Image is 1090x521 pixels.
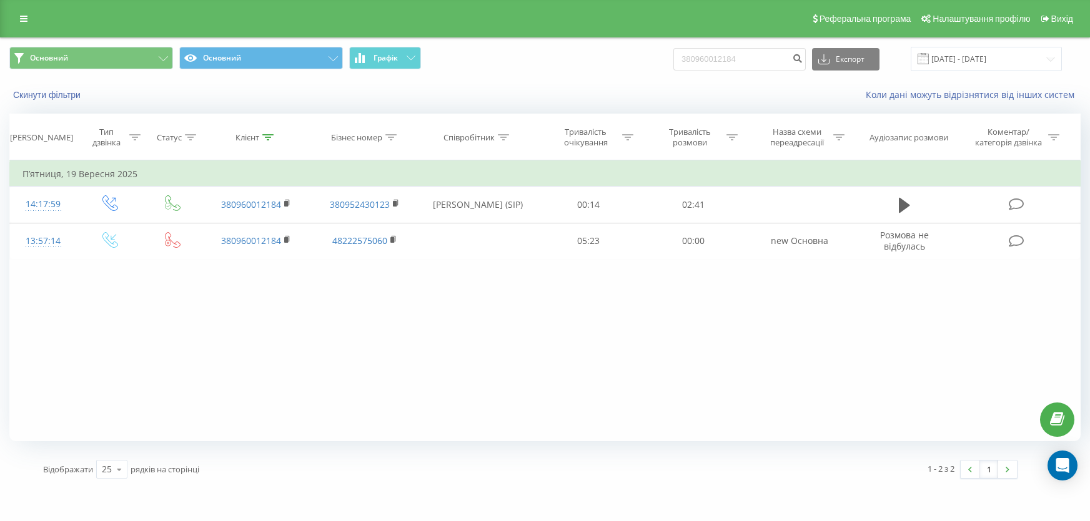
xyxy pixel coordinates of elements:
[1051,14,1073,24] span: Вихід
[443,132,495,143] div: Співробітник
[22,192,64,217] div: 14:17:59
[820,14,911,24] span: Реферальна програма
[131,464,199,475] span: рядків на сторінці
[235,132,259,143] div: Клієнт
[332,235,387,246] a: 48222575060
[1048,450,1078,480] div: Open Intercom Messenger
[349,47,421,69] button: Графік
[972,127,1045,148] div: Коментар/категорія дзвінка
[641,187,745,223] td: 02:41
[745,223,854,259] td: new Основна
[102,463,112,475] div: 25
[673,48,806,71] input: Пошук за номером
[331,132,382,143] div: Бізнес номер
[979,460,998,478] a: 1
[10,162,1081,187] td: П’ятниця, 19 Вересня 2025
[221,235,281,246] a: 380960012184
[656,127,723,148] div: Тривалість розмови
[9,89,87,100] button: Скинути фільтри
[880,229,929,252] span: Розмова не відбулась
[179,47,343,69] button: Основний
[9,47,173,69] button: Основний
[419,187,536,223] td: [PERSON_NAME] (SIP)
[928,462,954,475] div: 1 - 2 з 2
[552,127,619,148] div: Тривалість очікування
[10,132,73,143] div: [PERSON_NAME]
[30,53,68,63] span: Основний
[537,187,641,223] td: 00:14
[763,127,830,148] div: Назва схеми переадресації
[221,198,281,210] a: 380960012184
[866,89,1081,100] a: Коли дані можуть відрізнятися вiд інших систем
[812,48,879,71] button: Експорт
[374,54,398,62] span: Графік
[933,14,1030,24] span: Налаштування профілю
[43,464,93,475] span: Відображати
[157,132,182,143] div: Статус
[87,127,126,148] div: Тип дзвінка
[641,223,745,259] td: 00:00
[22,229,64,253] div: 13:57:14
[330,198,390,210] a: 380952430123
[870,132,948,143] div: Аудіозапис розмови
[537,223,641,259] td: 05:23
